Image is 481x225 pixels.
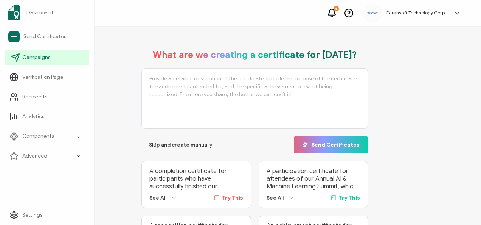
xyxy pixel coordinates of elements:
[294,136,368,153] button: Send Certificates
[22,133,54,140] span: Components
[153,49,357,61] h1: What are we creating a certificate for [DATE]?
[22,211,42,219] span: Settings
[367,12,378,14] img: a9ee5910-6a38-4b3f-8289-cffb42fa798b.svg
[334,6,339,11] div: 5
[443,189,481,225] iframe: Chat Widget
[338,195,360,201] span: Try This
[22,54,50,61] span: Campaigns
[5,50,89,65] a: Campaigns
[26,9,53,17] span: Dashboard
[22,113,44,120] span: Analytics
[302,142,360,148] span: Send Certificates
[149,195,166,201] span: See All
[267,167,360,190] p: A participation certificate for attendees of our Annual AI & Machine Learning Summit, which broug...
[8,5,20,20] img: sertifier-logomark-colored.svg
[22,93,47,101] span: Recipients
[5,70,89,85] a: Verification Page
[5,89,89,105] a: Recipients
[22,73,63,81] span: Verification Page
[149,167,243,190] p: A completion certificate for participants who have successfully finished our ‘Advanced Digital Ma...
[5,109,89,124] a: Analytics
[149,142,213,148] span: Skip and create manually
[5,28,89,45] a: Send Certificates
[5,208,89,223] a: Settings
[5,2,89,23] a: Dashboard
[22,152,47,160] span: Advanced
[267,195,284,201] span: See All
[386,10,446,16] h5: Carahsoft Technology Corp.
[222,195,243,201] span: Try This
[141,136,220,153] button: Skip and create manually
[23,33,66,41] span: Send Certificates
